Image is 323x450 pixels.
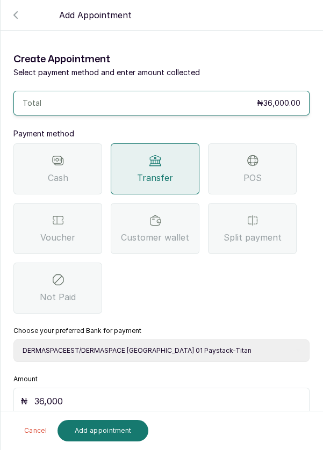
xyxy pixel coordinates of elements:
[48,171,68,184] span: Cash
[13,67,310,78] p: Select payment method and enter amount collected
[257,98,300,108] p: ₦36,000.00
[13,128,310,139] p: Payment method
[137,171,173,184] span: Transfer
[40,231,75,244] span: Voucher
[34,395,303,408] input: 20,000
[13,52,310,67] h1: Create Appointment
[40,291,76,303] span: Not Paid
[121,231,189,244] span: Customer wallet
[59,9,132,21] p: Add Appointment
[224,231,282,244] span: Split payment
[13,326,141,335] label: Choose your preferred Bank for payment
[20,395,28,408] p: ₦
[58,420,149,441] button: Add appointment
[13,375,38,383] label: Amount
[18,420,53,441] button: Cancel
[23,98,41,108] p: Total
[243,171,262,184] span: POS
